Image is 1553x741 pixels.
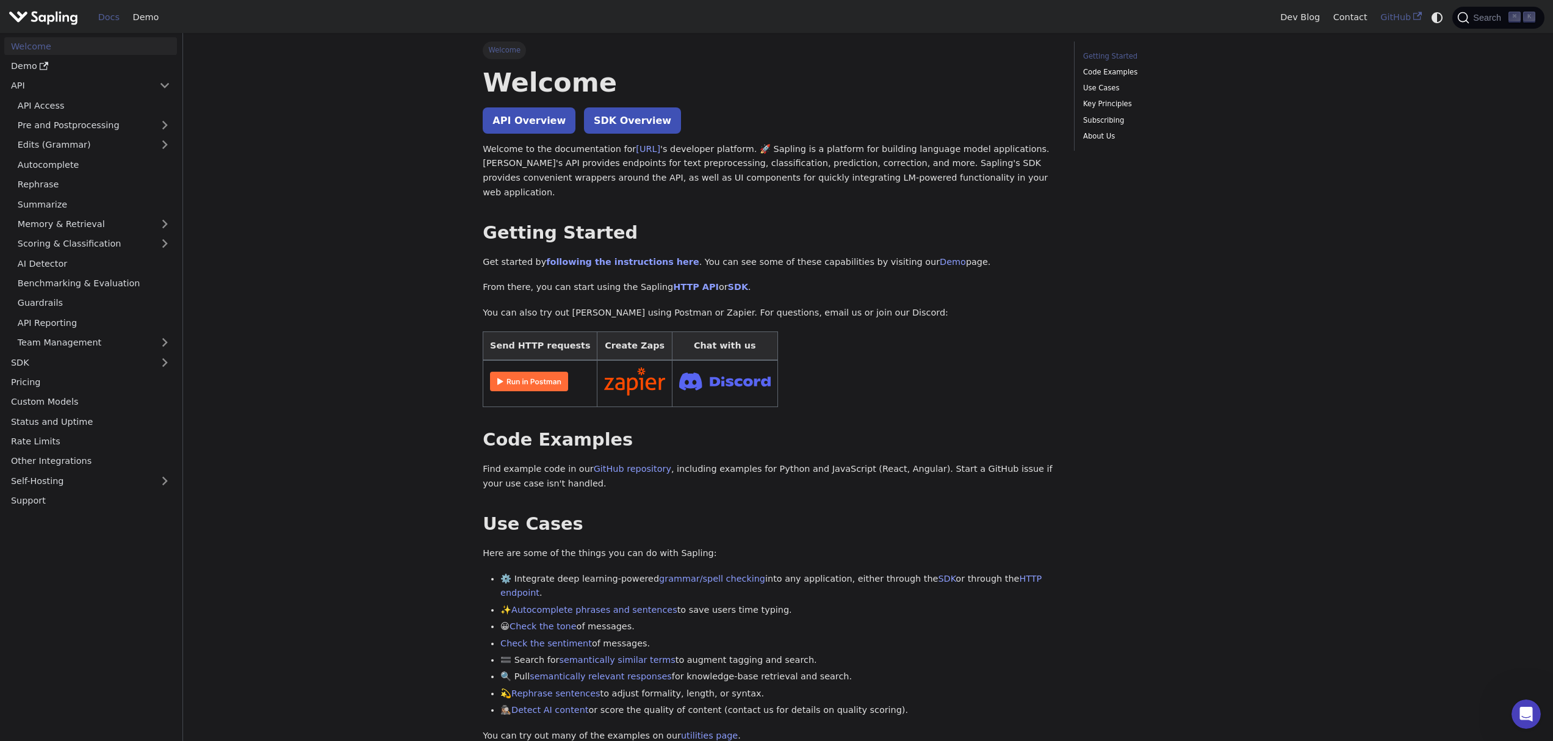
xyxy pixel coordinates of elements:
a: GitHub [1374,8,1428,27]
button: Switch between dark and light mode (currently system mode) [1429,9,1446,26]
a: API Overview [483,107,575,134]
p: Find example code in our , including examples for Python and JavaScript (React, Angular). Start a... [483,462,1056,491]
a: Detect AI content [511,705,588,715]
a: HTTP API [673,282,719,292]
a: Pre and Postprocessing [11,117,177,134]
a: Demo [940,257,966,267]
a: Support [4,492,177,510]
a: GitHub repository [594,464,671,474]
a: Team Management [11,334,177,352]
a: Custom Models [4,393,177,411]
iframe: Intercom live chat [1512,699,1541,729]
li: of messages. [500,637,1056,651]
th: Chat with us [672,331,777,360]
a: Summarize [11,195,177,213]
a: Memory & Retrieval [11,215,177,233]
a: SDK [4,353,153,371]
h2: Use Cases [483,513,1056,535]
a: Subscribing [1083,115,1249,126]
a: Autocomplete phrases and sentences [511,605,677,615]
th: Send HTTP requests [483,331,597,360]
a: Check the sentiment [500,638,592,648]
kbd: K [1523,12,1535,23]
li: 💫 to adjust formality, length, or syntax. [500,687,1056,701]
p: Get started by . You can see some of these capabilities by visiting our page. [483,255,1056,270]
a: Other Integrations [4,452,177,470]
a: Rephrase [11,176,177,193]
a: API [4,77,153,95]
li: 🕵🏽‍♀️ or score the quality of content (contact us for details on quality scoring). [500,703,1056,718]
img: Connect in Zapier [604,367,665,396]
a: utilities page [681,731,738,740]
a: Rephrase sentences [511,689,600,698]
li: 🔍 Pull for knowledge-base retrieval and search. [500,670,1056,684]
p: Here are some of the things you can do with Sapling: [483,546,1056,561]
a: Contact [1327,8,1374,27]
button: Search (Command+K) [1452,7,1544,29]
li: ✨ to save users time typing. [500,603,1056,618]
img: Sapling.ai [9,9,78,26]
a: Benchmarking & Evaluation [11,275,177,292]
p: You can also try out [PERSON_NAME] using Postman or Zapier. For questions, email us or join our D... [483,306,1056,320]
p: Welcome to the documentation for 's developer platform. 🚀 Sapling is a platform for building lang... [483,142,1056,200]
th: Create Zaps [597,331,672,360]
a: About Us [1083,131,1249,142]
a: Check the tone [510,621,576,631]
a: following the instructions here [546,257,699,267]
a: semantically similar terms [559,655,675,665]
span: Welcome [483,42,526,59]
a: Demo [4,57,177,75]
a: Getting Started [1083,51,1249,62]
a: Use Cases [1083,82,1249,94]
h1: Welcome [483,66,1056,99]
a: Status and Uptime [4,413,177,430]
a: [URL] [636,144,660,154]
li: 😀 of messages. [500,620,1056,634]
button: Expand sidebar category 'SDK' [153,353,177,371]
li: ⚙️ Integrate deep learning-powered into any application, either through the or through the . [500,572,1056,601]
p: From there, you can start using the Sapling or . [483,280,1056,295]
a: SDK [938,574,956,584]
a: Self-Hosting [4,472,177,490]
a: SDK Overview [584,107,681,134]
nav: Breadcrumbs [483,42,1056,59]
a: Welcome [4,37,177,55]
button: Collapse sidebar category 'API' [153,77,177,95]
a: Scoring & Classification [11,235,177,253]
h2: Code Examples [483,429,1056,451]
span: Search [1469,13,1508,23]
img: Join Discord [679,369,771,394]
a: Guardrails [11,294,177,312]
a: SDK [728,282,748,292]
a: grammar/spell checking [659,574,765,584]
a: Autocomplete [11,156,177,173]
a: Key Principles [1083,98,1249,110]
a: Edits (Grammar) [11,136,177,154]
a: Docs [92,8,126,27]
a: API Access [11,96,177,114]
h2: Getting Started [483,222,1056,244]
a: AI Detector [11,255,177,272]
a: semantically relevant responses [530,671,672,681]
a: Rate Limits [4,433,177,450]
a: API Reporting [11,314,177,331]
a: Dev Blog [1274,8,1326,27]
a: Sapling.ai [9,9,82,26]
a: Pricing [4,374,177,391]
a: Demo [126,8,165,27]
img: Run in Postman [490,372,568,391]
kbd: ⌘ [1508,12,1521,23]
li: 🟰 Search for to augment tagging and search. [500,653,1056,668]
a: Code Examples [1083,67,1249,78]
